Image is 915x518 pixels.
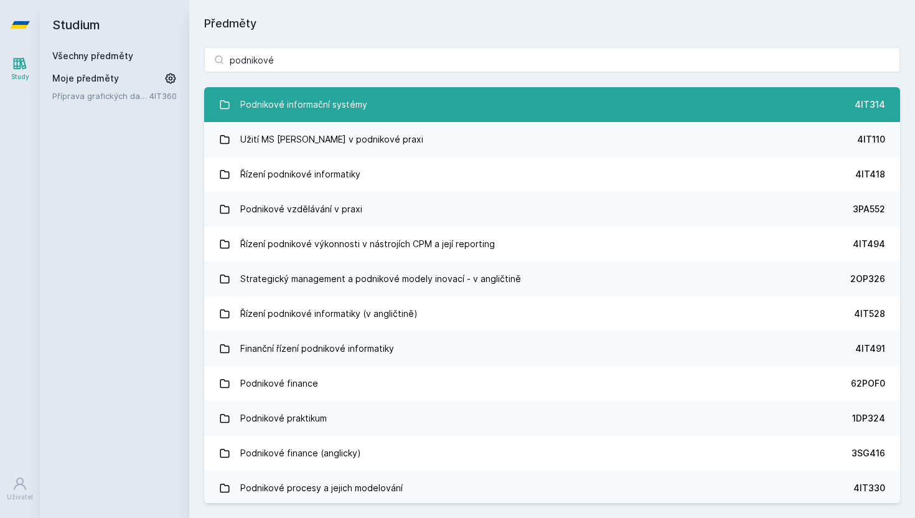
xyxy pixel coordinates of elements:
[240,197,362,222] div: Podnikové vzdělávání v praxi
[240,232,495,257] div: Řízení podnikové výkonnosti v nástrojích CPM a její reporting
[11,72,29,82] div: Study
[855,168,885,181] div: 4IT418
[853,482,885,494] div: 4IT330
[149,91,177,101] a: 4IT360
[850,273,885,285] div: 2OP326
[52,50,133,61] a: Všechny předměty
[204,47,900,72] input: Název nebo ident předmětu…
[204,157,900,192] a: Řízení podnikové informatiky 4IT418
[204,87,900,122] a: Podnikové informační systémy 4IT314
[240,162,360,187] div: Řízení podnikové informatiky
[240,371,318,396] div: Podnikové finance
[204,471,900,506] a: Podnikové procesy a jejich modelování 4IT330
[204,366,900,401] a: Podnikové finance 62POF0
[7,492,33,502] div: Uživatel
[854,308,885,320] div: 4IT528
[204,192,900,227] a: Podnikové vzdělávání v praxi 3PA552
[240,266,521,291] div: Strategický management a podnikové modely inovací - v angličtině
[855,98,885,111] div: 4IT314
[2,50,37,88] a: Study
[52,72,119,85] span: Moje předměty
[853,203,885,215] div: 3PA552
[240,92,367,117] div: Podnikové informační systémy
[857,133,885,146] div: 4IT110
[240,406,327,431] div: Podnikové praktikum
[852,412,885,425] div: 1DP324
[52,90,149,102] a: Příprava grafických dat pro aplikace IS
[855,342,885,355] div: 4IT491
[204,15,900,32] h1: Předměty
[240,476,403,501] div: Podnikové procesy a jejich modelování
[240,127,423,152] div: Užití MS [PERSON_NAME] v podnikové praxi
[2,470,37,508] a: Uživatel
[204,401,900,436] a: Podnikové praktikum 1DP324
[204,331,900,366] a: Finanční řízení podnikové informatiky 4IT491
[204,436,900,471] a: Podnikové finance (anglicky) 3SG416
[204,296,900,331] a: Řízení podnikové informatiky (v angličtině) 4IT528
[852,447,885,459] div: 3SG416
[851,377,885,390] div: 62POF0
[204,122,900,157] a: Užití MS [PERSON_NAME] v podnikové praxi 4IT110
[240,336,394,361] div: Finanční řízení podnikové informatiky
[240,441,361,466] div: Podnikové finance (anglicky)
[853,238,885,250] div: 4IT494
[204,261,900,296] a: Strategický management a podnikové modely inovací - v angličtině 2OP326
[240,301,418,326] div: Řízení podnikové informatiky (v angličtině)
[204,227,900,261] a: Řízení podnikové výkonnosti v nástrojích CPM a její reporting 4IT494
